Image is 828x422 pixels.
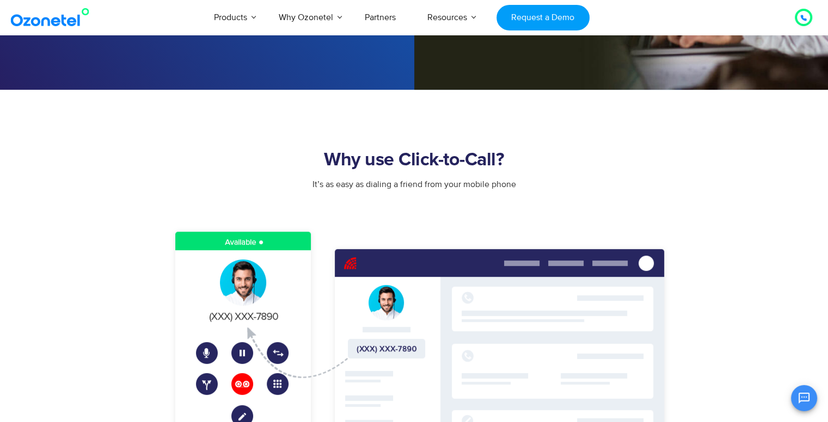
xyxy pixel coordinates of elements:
button: Open chat [791,385,817,411]
span: It’s as easy as dialing a friend from your mobile phone [312,179,516,190]
h2: Why use Click-to-Call? [74,150,755,171]
a: Request a Demo [496,5,590,30]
